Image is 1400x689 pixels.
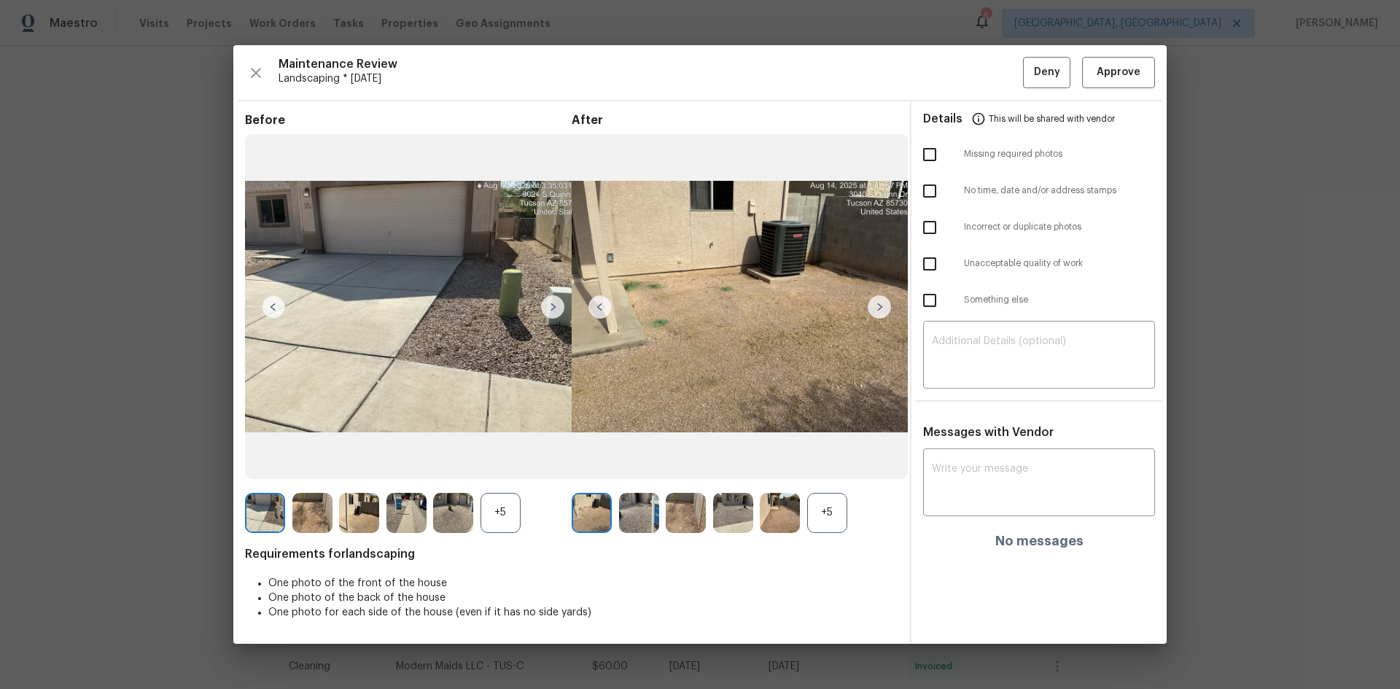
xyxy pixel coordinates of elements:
span: Maintenance Review [279,57,1023,71]
div: Unacceptable quality of work [911,246,1167,282]
img: left-chevron-button-url [262,295,285,319]
li: One photo of the front of the house [268,576,898,591]
button: Approve [1082,57,1155,88]
span: Before [245,113,572,128]
span: Approve [1097,63,1140,82]
div: Incorrect or duplicate photos [911,209,1167,246]
span: Unacceptable quality of work [964,257,1155,270]
img: left-chevron-button-url [588,295,612,319]
span: Details [923,101,962,136]
span: Missing required photos [964,148,1155,160]
li: One photo for each side of the house (even if it has no side yards) [268,605,898,620]
button: Deny [1023,57,1070,88]
span: No time, date and/or address stamps [964,184,1155,197]
div: +5 [481,493,521,533]
span: Messages with Vendor [923,427,1054,438]
span: Requirements for landscaping [245,547,898,561]
img: right-chevron-button-url [541,295,564,319]
div: Something else [911,282,1167,319]
span: This will be shared with vendor [989,101,1115,136]
li: One photo of the back of the house [268,591,898,605]
img: right-chevron-button-url [868,295,891,319]
h4: No messages [995,534,1084,548]
span: Deny [1034,63,1060,82]
span: Incorrect or duplicate photos [964,221,1155,233]
div: No time, date and/or address stamps [911,173,1167,209]
span: Something else [964,294,1155,306]
div: +5 [807,493,847,533]
span: Landscaping * [DATE] [279,71,1023,86]
span: After [572,113,898,128]
div: Missing required photos [911,136,1167,173]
